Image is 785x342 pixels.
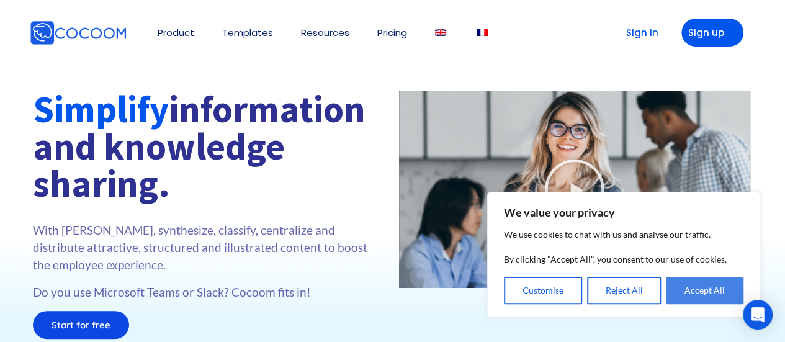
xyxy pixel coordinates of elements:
img: Cocoom [30,20,127,45]
p: Do you use Microsoft Teams or Slack? Cocoom fits in! [33,284,387,301]
a: Resources [301,28,349,37]
button: Customise [504,277,582,304]
a: Sign up [681,19,743,47]
a: Templates [222,28,273,37]
img: Cocoom [129,32,130,33]
button: Reject All [587,277,662,304]
a: Sign in [607,19,669,47]
a: Product [158,28,194,37]
a: Pricing [377,28,407,37]
p: With [PERSON_NAME], synthesize, classify, centralize and distribute attractive, structured and il... [33,222,387,274]
p: We value your privacy [504,205,743,220]
div: Open Intercom Messenger [743,300,773,330]
img: English [435,29,446,36]
img: French [477,29,488,36]
p: By clicking "Accept All", you consent to our use of cookies. [504,252,743,267]
a: Start for free [33,311,129,339]
span: Start for free [52,320,110,330]
button: Accept All [666,277,743,304]
font: Simplify [33,86,169,132]
h1: information and knowledge sharing. [33,91,387,202]
p: We use cookies to chat with us and analyse our traffic. [504,227,743,242]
